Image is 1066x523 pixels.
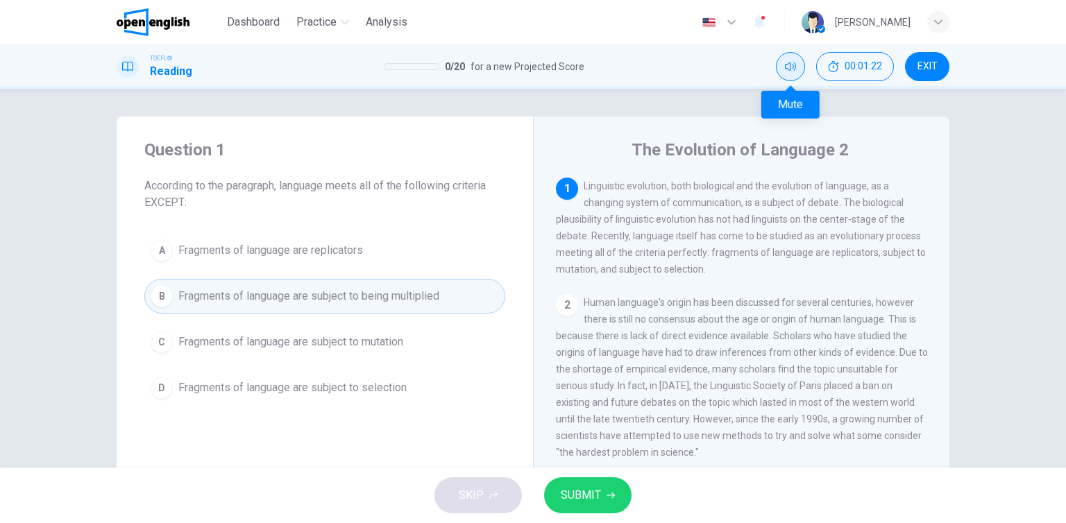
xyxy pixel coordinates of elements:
[144,178,505,211] span: According to the paragraph, language meets all of the following criteria EXCEPT:
[150,53,172,63] span: TOEFL®
[117,8,221,36] a: OpenEnglish logo
[227,14,280,31] span: Dashboard
[178,242,363,259] span: Fragments of language are replicators
[144,325,505,359] button: CFragments of language are subject to mutation
[802,11,824,33] img: Profile picture
[816,52,894,81] button: 00:01:22
[151,377,173,399] div: D
[544,477,632,513] button: SUBMIT
[917,61,938,72] span: EXIT
[835,14,911,31] div: [PERSON_NAME]
[556,294,578,316] div: 2
[556,180,926,275] span: Linguistic evolution, both biological and the evolution of language, as a changing system of comm...
[700,17,718,28] img: en
[151,331,173,353] div: C
[556,297,928,458] span: Human language's origin has been discussed for several centuries, however there is still no conse...
[151,285,173,307] div: B
[221,10,285,35] button: Dashboard
[144,233,505,268] button: AFragments of language are replicators
[360,10,413,35] button: Analysis
[178,334,403,350] span: Fragments of language are subject to mutation
[556,178,578,200] div: 1
[905,52,949,81] button: EXIT
[561,486,601,505] span: SUBMIT
[366,14,407,31] span: Analysis
[471,58,584,75] span: for a new Projected Score
[144,279,505,314] button: BFragments of language are subject to being multiplied
[445,58,465,75] span: 0 / 20
[761,91,820,119] div: Mute
[178,288,439,305] span: Fragments of language are subject to being multiplied
[845,61,882,72] span: 00:01:22
[151,239,173,261] div: A
[296,14,337,31] span: Practice
[178,379,407,396] span: Fragments of language are subject to selection
[291,10,355,35] button: Practice
[150,63,192,80] h1: Reading
[816,52,894,81] div: Hide
[776,52,805,81] div: Mute
[144,139,505,161] h4: Question 1
[117,8,189,36] img: OpenEnglish logo
[632,139,849,161] h4: The Evolution of Language 2
[144,370,505,405] button: DFragments of language are subject to selection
